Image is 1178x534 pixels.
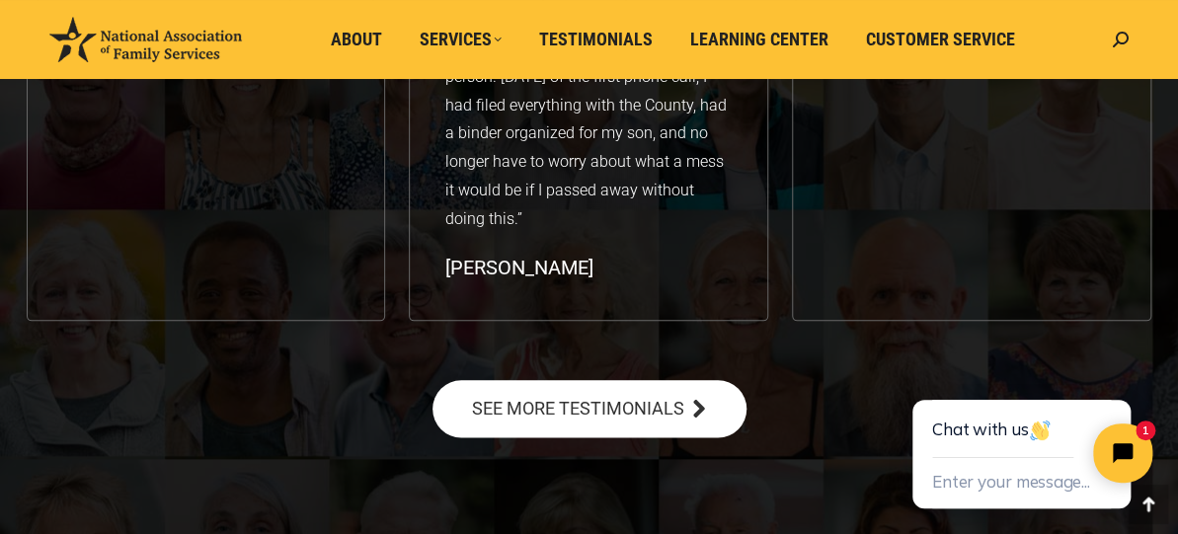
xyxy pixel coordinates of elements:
[539,29,653,50] span: Testimonials
[525,21,667,58] a: Testimonials
[690,29,828,50] span: Learning Center
[676,21,842,58] a: Learning Center
[444,253,592,282] div: [PERSON_NAME]
[49,17,242,62] img: National Association of Family Services
[317,21,396,58] a: About
[866,29,1015,50] span: Customer Service
[331,29,382,50] span: About
[868,337,1178,534] iframe: Tidio Chat
[432,380,746,437] a: SEE MORE TESTIMONIALS
[420,29,502,50] span: Services
[472,400,684,418] span: SEE MORE TESTIMONIALS
[852,21,1029,58] a: Customer Service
